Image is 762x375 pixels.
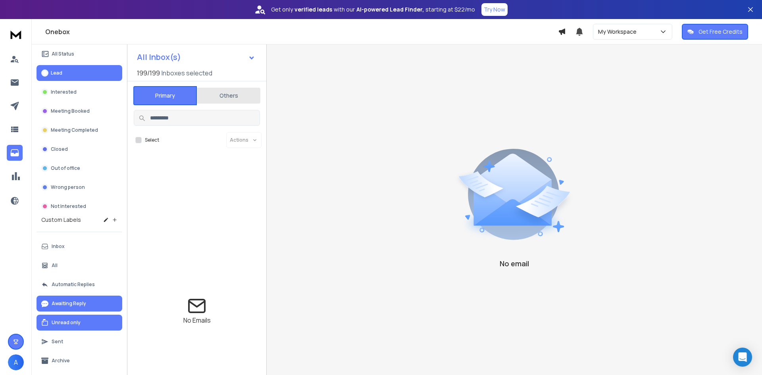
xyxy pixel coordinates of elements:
[51,70,62,76] p: Lead
[51,165,80,171] p: Out of office
[37,334,122,350] button: Sent
[52,338,63,345] p: Sent
[37,296,122,312] button: Awaiting Reply
[52,262,58,269] p: All
[500,258,529,269] p: No email
[733,348,752,367] div: Open Intercom Messenger
[598,28,640,36] p: My Workspace
[37,141,122,157] button: Closed
[51,108,90,114] p: Meeting Booked
[271,6,475,13] p: Get only with our starting at $22/mo
[37,179,122,195] button: Wrong person
[133,86,197,105] button: Primary
[698,28,743,36] p: Get Free Credits
[37,122,122,138] button: Meeting Completed
[51,184,85,190] p: Wrong person
[8,354,24,370] button: A
[682,24,748,40] button: Get Free Credits
[162,68,212,78] h3: Inboxes selected
[52,319,81,326] p: Unread only
[52,51,74,57] p: All Status
[131,49,262,65] button: All Inbox(s)
[51,89,77,95] p: Interested
[52,281,95,288] p: Automatic Replies
[197,87,260,104] button: Others
[52,300,86,307] p: Awaiting Reply
[481,3,508,16] button: Try Now
[51,127,98,133] p: Meeting Completed
[145,137,159,143] label: Select
[183,315,211,325] p: No Emails
[137,53,181,61] h1: All Inbox(s)
[484,6,505,13] p: Try Now
[51,203,86,210] p: Not Interested
[37,353,122,369] button: Archive
[8,27,24,42] img: logo
[37,238,122,254] button: Inbox
[41,216,81,224] h3: Custom Labels
[37,65,122,81] button: Lead
[356,6,424,13] strong: AI-powered Lead Finder,
[37,277,122,292] button: Automatic Replies
[52,358,70,364] p: Archive
[137,68,160,78] span: 199 / 199
[51,146,68,152] p: Closed
[37,84,122,100] button: Interested
[294,6,332,13] strong: verified leads
[52,243,65,250] p: Inbox
[37,258,122,273] button: All
[37,103,122,119] button: Meeting Booked
[37,46,122,62] button: All Status
[45,27,558,37] h1: Onebox
[37,198,122,214] button: Not Interested
[37,315,122,331] button: Unread only
[37,160,122,176] button: Out of office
